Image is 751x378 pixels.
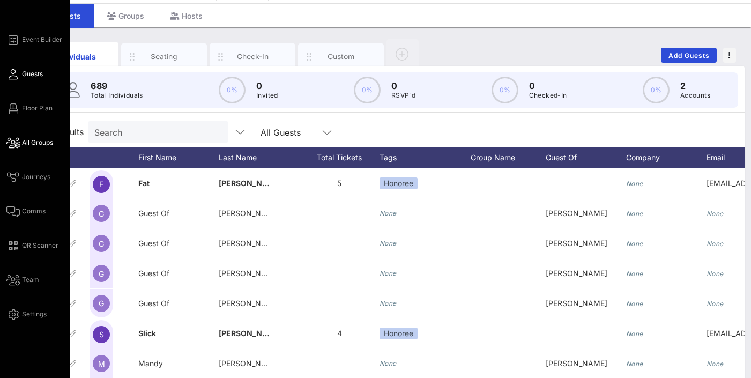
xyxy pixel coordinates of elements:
[299,168,380,198] div: 5
[626,270,643,278] i: None
[99,239,104,248] span: G
[626,300,643,308] i: None
[546,228,626,258] div: [PERSON_NAME]
[546,288,626,318] div: [PERSON_NAME]
[219,269,280,278] span: [PERSON_NAME]
[219,239,280,248] span: [PERSON_NAME]
[22,206,46,216] span: Comms
[6,68,43,80] a: Guests
[626,360,643,368] i: None
[138,299,169,308] span: Guest Of
[529,79,567,92] p: 0
[94,4,157,28] div: Groups
[22,103,53,113] span: Floor Plan
[707,270,724,278] i: None
[707,240,724,248] i: None
[99,209,104,218] span: G
[6,171,50,183] a: Journeys
[391,79,415,92] p: 0
[99,180,103,189] span: F
[256,79,278,92] p: 0
[219,359,280,368] span: [PERSON_NAME]
[157,4,215,28] div: Hosts
[219,209,280,218] span: [PERSON_NAME]
[380,177,418,189] div: Honoree
[138,179,150,188] span: Fat
[256,90,278,101] p: Invited
[138,359,163,368] span: Mandy
[6,205,46,218] a: Comms
[680,79,710,92] p: 2
[219,299,280,308] span: [PERSON_NAME]
[22,69,43,79] span: Guests
[380,147,471,168] div: Tags
[626,147,707,168] div: Company
[138,329,156,338] span: Slick
[529,90,567,101] p: Checked-In
[380,239,397,247] i: None
[299,147,380,168] div: Total Tickets
[138,209,169,218] span: Guest Of
[668,51,710,60] span: Add Guests
[299,318,380,349] div: 4
[261,128,301,137] div: All Guests
[380,359,397,367] i: None
[254,121,340,143] div: All Guests
[380,328,418,339] div: Honoree
[99,269,104,278] span: G
[661,48,717,63] button: Add Guests
[6,273,39,286] a: Team
[91,79,143,92] p: 689
[6,136,53,149] a: All Groups
[626,330,643,338] i: None
[219,147,299,168] div: Last Name
[138,269,169,278] span: Guest Of
[22,172,50,182] span: Journeys
[391,90,415,101] p: RSVP`d
[138,239,169,248] span: Guest Of
[626,210,643,218] i: None
[219,329,282,338] span: [PERSON_NAME]
[52,51,100,62] div: Individuals
[99,330,104,339] span: S
[6,102,53,115] a: Floor Plan
[219,179,282,188] span: [PERSON_NAME]
[98,359,105,368] span: M
[22,35,62,45] span: Event Builder
[22,241,58,250] span: QR Scanner
[140,51,188,62] div: Seating
[707,210,724,218] i: None
[546,198,626,228] div: [PERSON_NAME]
[6,239,58,252] a: QR Scanner
[91,90,143,101] p: Total Individuals
[707,360,724,368] i: None
[707,300,724,308] i: None
[380,209,397,217] i: None
[22,309,47,319] span: Settings
[546,147,626,168] div: Guest Of
[546,258,626,288] div: [PERSON_NAME]
[229,51,277,62] div: Check-In
[471,147,546,168] div: Group Name
[22,138,53,147] span: All Groups
[99,299,104,308] span: G
[380,299,397,307] i: None
[626,180,643,188] i: None
[22,275,39,285] span: Team
[626,240,643,248] i: None
[138,147,219,168] div: First Name
[380,269,397,277] i: None
[6,308,47,321] a: Settings
[317,51,365,62] div: Custom
[6,33,62,46] a: Event Builder
[680,90,710,101] p: Accounts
